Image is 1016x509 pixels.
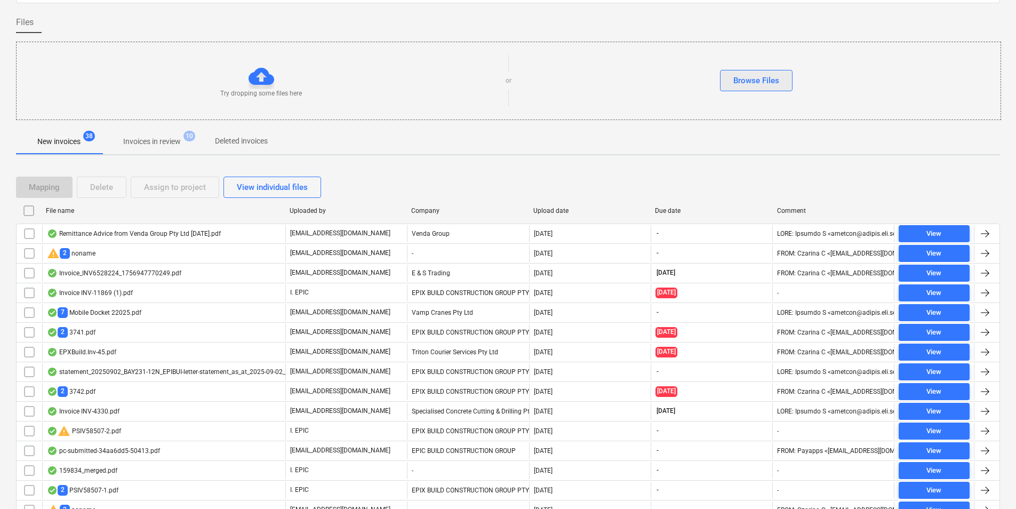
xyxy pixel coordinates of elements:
div: - [777,487,779,494]
div: Company [411,207,524,214]
div: [DATE] [534,309,553,316]
span: warning [47,247,60,260]
div: Mobile Docket 22025.pdf [47,307,141,317]
p: [EMAIL_ADDRESS][DOMAIN_NAME] [290,229,390,238]
p: [EMAIL_ADDRESS][DOMAIN_NAME] [290,268,390,277]
span: [DATE] [655,327,677,337]
div: statement_20250902_BAY231-12N_EPIBUI-letter-statement_as_at_2025-09-02_1756791560.pdf [47,368,334,376]
div: OCR finished [47,486,58,495]
button: View [899,383,970,400]
div: - [777,427,779,435]
div: - [777,467,779,474]
button: View [899,423,970,440]
div: - [777,289,779,297]
div: pc-submitted-34aa6dd5-50413.pdf [47,447,160,455]
div: View [926,327,941,339]
div: View [926,287,941,299]
div: - [407,245,529,262]
iframe: Chat Widget [963,458,1016,509]
button: View [899,284,970,301]
div: - [407,462,529,479]
span: 7 [58,307,68,317]
p: [EMAIL_ADDRESS][DOMAIN_NAME] [290,387,390,396]
div: View [926,484,941,497]
div: View [926,386,941,398]
span: [DATE] [655,407,676,416]
span: [DATE] [655,268,676,277]
p: [EMAIL_ADDRESS][DOMAIN_NAME] [290,347,390,356]
div: View [926,366,941,378]
p: I. EPIC [290,466,309,475]
p: [EMAIL_ADDRESS][DOMAIN_NAME] [290,407,390,416]
span: - [655,308,660,317]
div: Browse Files [733,74,779,88]
span: - [655,486,660,495]
div: Invoice INV-4330.pdf [47,407,119,416]
div: Specialised Concrete Cutting & Drilling Pty Ltd [407,403,529,420]
p: [EMAIL_ADDRESS][DOMAIN_NAME] [290,249,390,258]
p: or [506,76,511,85]
div: View [926,425,941,438]
div: EPXBuild.Inv-45.pdf [47,348,116,356]
div: OCR finished [47,466,58,475]
button: View [899,225,970,242]
p: I. EPIC [290,486,309,495]
div: PSIV58507-1.pdf [47,485,118,495]
div: OCR finished [47,447,58,455]
button: View [899,363,970,380]
div: OCR finished [47,328,58,337]
div: Invoice_INV6528224_1756947770249.pdf [47,269,181,277]
div: View [926,465,941,477]
div: OCR finished [47,427,58,435]
div: Invoice INV-11869 (1).pdf [47,289,133,297]
span: 10 [183,131,195,141]
div: View [926,228,941,240]
div: Remittance Advice from Venda Group Pty Ltd [DATE].pdf [47,229,221,238]
p: [EMAIL_ADDRESS][DOMAIN_NAME] [290,308,390,317]
div: OCR finished [47,407,58,416]
div: 3741.pdf [47,327,95,337]
div: Comment [777,207,890,214]
button: View [899,304,970,321]
button: View [899,324,970,341]
span: 2 [60,248,70,258]
div: [DATE] [534,467,553,474]
div: [DATE] [534,388,553,395]
span: - [655,466,660,475]
p: I. EPIC [290,288,309,297]
div: Triton Courier Services Pty Ltd [407,344,529,361]
div: Try dropping some files hereorBrowse Files [16,42,1001,120]
div: OCR finished [47,289,58,297]
div: [DATE] [534,269,553,277]
div: File name [46,207,281,214]
div: View individual files [237,180,308,194]
div: View [926,445,941,457]
button: View [899,265,970,282]
div: View [926,405,941,418]
span: - [655,249,660,258]
div: EPIC BUILD CONSTRUCTION GROUP [407,442,529,459]
div: [DATE] [534,289,553,297]
div: OCR finished [47,387,58,396]
div: [DATE] [534,348,553,356]
span: 38 [83,131,95,141]
div: 159834_merged.pdf [47,466,117,475]
div: [DATE] [534,329,553,336]
div: EPIX BUILD CONSTRUCTION GROUP PTY LTD [407,363,529,380]
span: - [655,426,660,435]
span: 2 [58,386,68,396]
div: [DATE] [534,368,553,376]
div: 3742.pdf [47,386,95,396]
p: I. EPIC [290,426,309,435]
div: OCR finished [47,368,58,376]
button: View [899,403,970,420]
div: [DATE] [534,230,553,237]
div: EPIX BUILD CONSTRUCTION GROUP PTY LTD [407,324,529,341]
span: - [655,446,660,455]
button: View [899,462,970,479]
button: View [899,482,970,499]
div: Vamp Cranes Pty Ltd [407,304,529,321]
div: View [926,307,941,319]
span: [DATE] [655,386,677,396]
